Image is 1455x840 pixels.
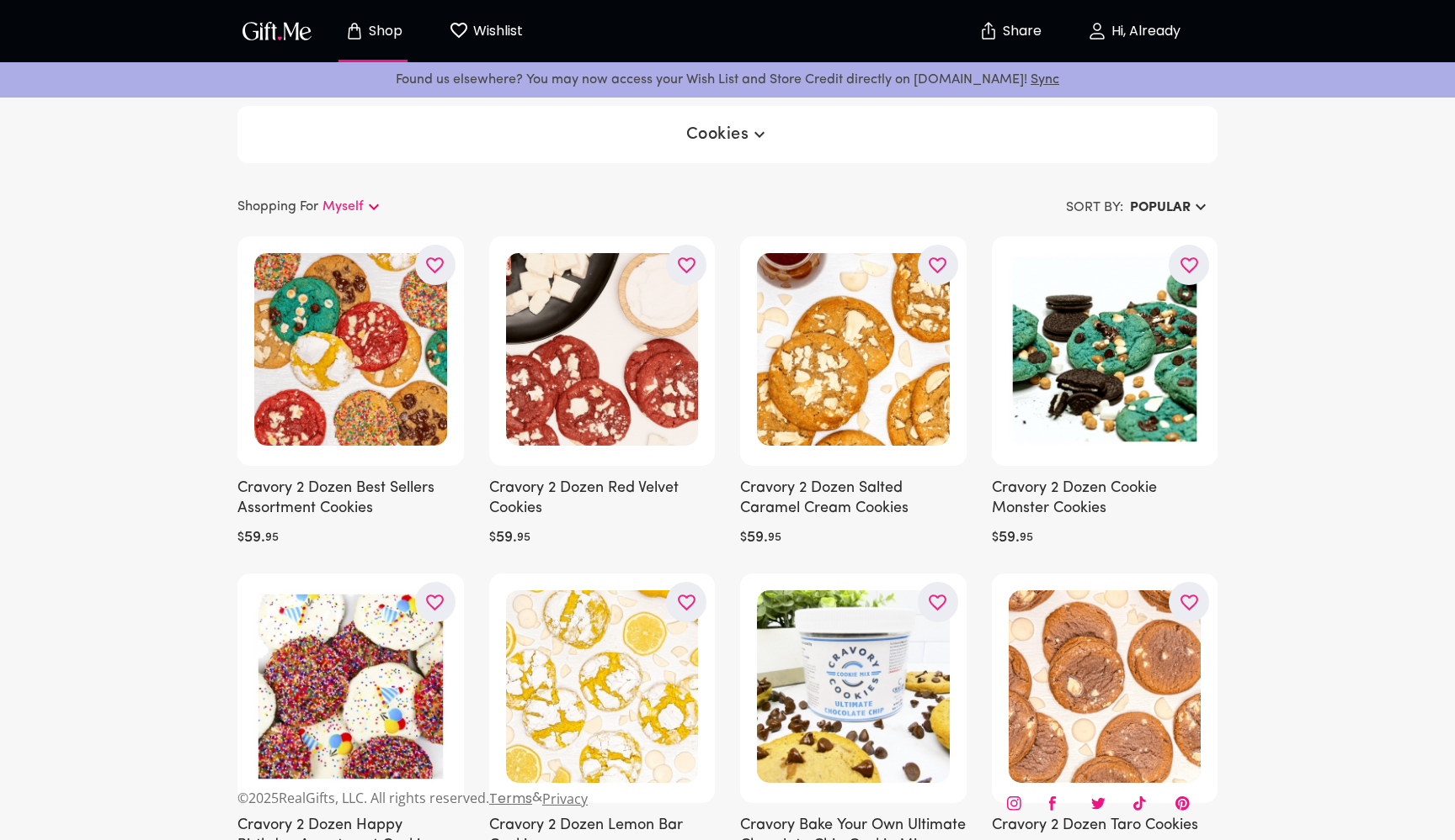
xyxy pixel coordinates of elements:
[978,21,999,41] img: secure
[322,197,364,217] p: Myself
[237,478,464,520] h6: Cravory 2 Dozen Best Sellers Assortment Cookies
[992,528,999,548] h6: $
[1009,590,1202,783] img: Cravory 2 Dozen Taro Cookies
[469,20,523,42] p: Wishlist
[254,590,447,783] img: Cravory 2 Dozen Happy Birthday Assortment Cookies
[506,253,699,446] img: Cravory 2 Dozen Red Velvet Cookies
[740,478,967,520] h6: Cravory 2 Dozen Salted Caramel Cream Cookies
[496,528,517,548] h6: 59 .
[13,69,1442,91] p: Found us elsewhere? You may now access your Wish List and Store Credit directly on [DOMAIN_NAME]!
[1107,24,1181,39] p: Hi, Already
[1123,193,1218,223] button: Popular
[237,197,318,217] p: Shopping For
[365,24,402,39] p: Shop
[768,528,781,548] h6: 95
[747,528,768,548] h6: 59 .
[1049,4,1218,58] button: Hi, Already
[237,21,317,41] button: GiftMe Logo
[489,789,532,808] a: Terms
[757,253,950,446] img: Cravory 2 Dozen Salted Caramel Cream Cookies
[254,253,447,446] img: Cravory 2 Dozen Best Sellers Assortment Cookies
[239,18,315,43] img: GiftMe Logo
[686,124,770,145] span: Cookies
[237,787,489,809] p: © 2025 RealGifts, LLC. All rights reserved.
[542,790,588,808] a: Privacy
[489,478,716,520] h6: Cravory 2 Dozen Red Velvet Cookies
[757,590,950,783] img: Cravory Bake Your Own Ultimate Chocolate Chip Cookie Mix
[244,528,265,548] h6: 59 .
[517,528,530,548] h6: 95
[980,2,1039,61] button: Share
[1031,73,1059,87] a: Sync
[999,24,1042,39] p: Share
[740,528,747,548] h6: $
[327,4,419,58] button: Store page
[992,478,1218,520] h6: Cravory 2 Dozen Cookie Monster Cookies
[1020,528,1033,548] h6: 95
[237,528,244,548] h6: $
[1130,198,1191,218] h6: Popular
[489,528,496,548] h6: $
[506,590,699,783] img: Cravory 2 Dozen Lemon Bar Cookies
[532,788,542,823] p: &
[999,528,1020,548] h6: 59 .
[680,119,776,150] button: Cookies
[265,528,279,548] h6: 95
[1009,253,1202,446] img: Cravory 2 Dozen Cookie Monster Cookies
[440,4,532,58] button: Wishlist page
[1066,198,1123,218] h6: SORT BY:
